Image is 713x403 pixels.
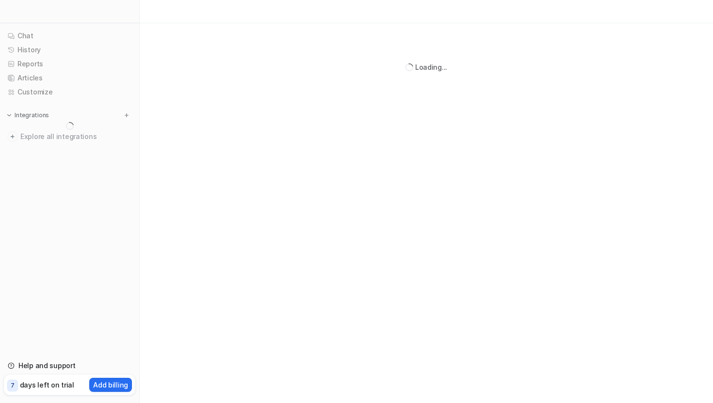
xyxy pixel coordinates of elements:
img: menu_add.svg [123,112,130,119]
img: explore all integrations [8,132,17,141]
p: 7 [11,381,15,390]
p: days left on trial [20,380,74,390]
a: Explore all integrations [4,130,135,143]
button: Integrations [4,110,52,120]
button: Add billing [89,378,132,392]
div: Loading... [415,62,447,72]
img: expand menu [6,112,13,119]
a: Reports [4,57,135,71]
p: Integrations [15,111,49,119]
p: Add billing [93,380,128,390]
a: Help and support [4,359,135,372]
a: Articles [4,71,135,85]
a: Customize [4,85,135,99]
a: Chat [4,29,135,43]
span: Explore all integrations [20,129,131,144]
a: History [4,43,135,57]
